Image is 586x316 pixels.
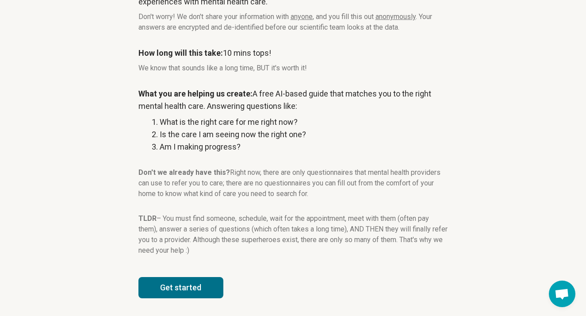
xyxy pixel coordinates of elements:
[375,12,416,21] span: anonymously
[138,167,448,199] p: Right now, there are only questionnaires that mental health providers can use to refer you to car...
[160,116,448,128] li: What is the right care for me right now?
[138,277,223,298] button: Get started
[138,48,223,58] strong: How long will this take:
[291,12,313,21] span: anyone
[138,47,448,59] p: 10 mins tops!
[138,213,448,256] p: – You must find someone, schedule, wait for the appointment, meet with them (often pay them), ans...
[160,128,448,141] li: Is the care I am seeing now the right one?
[138,12,448,33] p: Don't worry! We don't share your information with , and you fill this out . Your answers are encr...
[549,281,575,307] div: Open chat
[138,89,253,98] strong: What you are helping us create:
[138,214,157,223] strong: TLDR
[138,63,448,73] p: We know that sounds like a long time, BUT it's worth it!
[138,168,230,177] strong: Don't we already have this?
[138,88,448,112] p: A free AI-based guide that matches you to the right mental health care. Answering questions like:
[160,141,448,153] li: Am I making progress?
